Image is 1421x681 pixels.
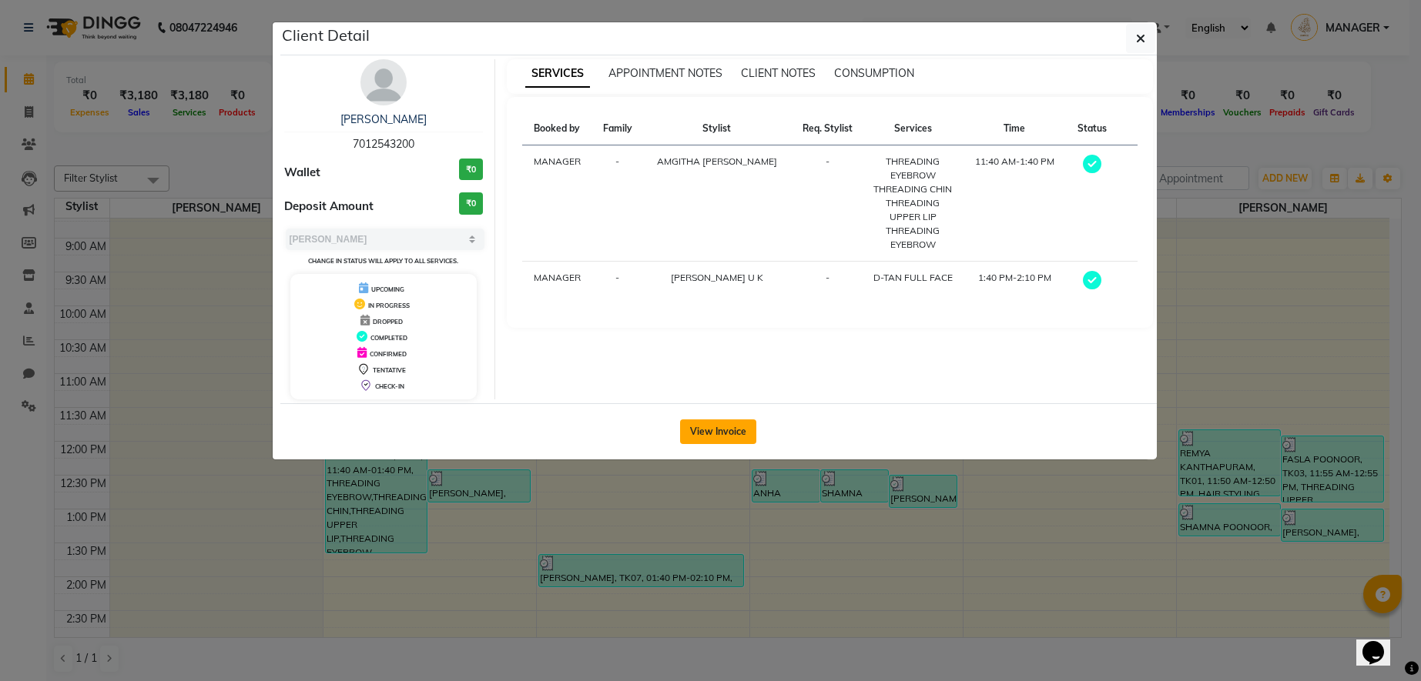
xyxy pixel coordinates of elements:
td: 1:40 PM-2:10 PM [962,262,1066,301]
th: Family [592,112,643,145]
button: View Invoice [680,419,756,444]
th: Req. Stylist [791,112,864,145]
span: UPCOMING [371,285,404,293]
span: IN PROGRESS [368,302,410,309]
th: Stylist [643,112,791,145]
img: avatar [360,59,407,105]
span: DROPPED [373,318,403,325]
span: Deposit Amount [284,198,374,215]
h5: Client Detail [282,24,370,47]
span: Wallet [284,164,320,182]
td: - [592,145,643,262]
td: MANAGER [522,145,592,262]
td: - [791,262,864,301]
span: APPOINTMENT NOTES [608,66,722,80]
span: CLIENT NOTES [741,66,816,80]
span: TENTATIVE [373,366,406,374]
td: MANAGER [522,262,592,301]
div: THREADING CHIN [873,182,953,196]
span: CONFIRMED [370,350,407,358]
div: THREADING UPPER LIP [873,196,953,224]
span: AMGITHA [PERSON_NAME] [657,155,777,167]
small: Change in status will apply to all services. [308,257,458,265]
span: CHECK-IN [375,382,404,390]
iframe: chat widget [1356,619,1406,666]
th: Booked by [522,112,592,145]
th: Time [962,112,1066,145]
div: D-TAN FULL FACE [873,271,953,285]
td: 11:40 AM-1:40 PM [962,145,1066,262]
h3: ₹0 [459,192,483,215]
div: THREADING EYEBROW [873,224,953,252]
div: THREADING EYEBROW [873,155,953,182]
h3: ₹0 [459,159,483,181]
span: SERVICES [525,60,590,88]
span: COMPLETED [370,334,407,342]
span: 7012543200 [353,137,414,151]
span: CONSUMPTION [834,66,914,80]
td: - [592,262,643,301]
span: [PERSON_NAME] U K [671,272,763,283]
a: [PERSON_NAME] [340,112,427,126]
td: - [791,145,864,262]
th: Status [1067,112,1118,145]
th: Services [863,112,962,145]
